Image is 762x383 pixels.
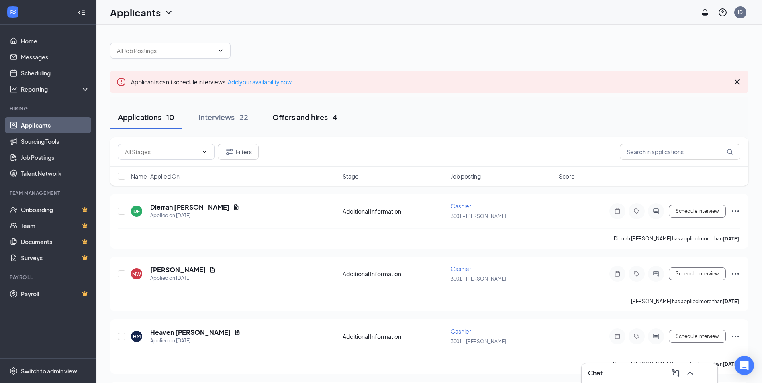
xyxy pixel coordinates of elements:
svg: ActiveChat [651,271,661,277]
svg: ActiveChat [651,333,661,340]
b: [DATE] [723,236,739,242]
div: Interviews · 22 [198,112,248,122]
svg: Ellipses [731,206,740,216]
p: Heaven [PERSON_NAME] has applied more than . [613,361,740,367]
div: Additional Information [343,270,446,278]
input: All Job Postings [117,46,214,55]
svg: Document [233,204,239,210]
div: Hiring [10,105,88,112]
svg: ChevronDown [201,149,208,155]
h5: Dierrah [PERSON_NAME] [150,203,230,212]
span: Stage [343,172,359,180]
div: ID [738,9,743,16]
h1: Applicants [110,6,161,19]
span: 3001 - [PERSON_NAME] [451,276,506,282]
svg: Tag [632,208,641,214]
input: Search in applications [620,144,740,160]
svg: Analysis [10,85,18,93]
a: PayrollCrown [21,286,90,302]
button: Schedule Interview [669,267,726,280]
div: HM [133,333,141,340]
svg: WorkstreamLogo [9,8,17,16]
span: Job posting [451,172,481,180]
div: Applications · 10 [118,112,174,122]
button: Schedule Interview [669,205,726,218]
svg: ChevronUp [685,368,695,378]
div: Applied on [DATE] [150,337,241,345]
svg: Notifications [700,8,710,17]
div: MW [132,271,141,277]
b: [DATE] [723,361,739,367]
svg: Ellipses [731,332,740,341]
div: Applied on [DATE] [150,212,239,220]
svg: Note [613,333,622,340]
span: Applicants can't schedule interviews. [131,78,292,86]
svg: Tag [632,333,641,340]
svg: Note [613,208,622,214]
button: Schedule Interview [669,330,726,343]
a: TeamCrown [21,218,90,234]
svg: Ellipses [731,269,740,279]
button: ChevronUp [684,367,697,379]
a: DocumentsCrown [21,234,90,250]
svg: Filter [225,147,234,157]
svg: Note [613,271,622,277]
svg: Document [209,267,216,273]
a: Scheduling [21,65,90,81]
input: All Stages [125,147,198,156]
a: Applicants [21,117,90,133]
button: ComposeMessage [669,367,682,379]
svg: Minimize [700,368,709,378]
svg: Collapse [78,8,86,16]
a: OnboardingCrown [21,202,90,218]
p: [PERSON_NAME] has applied more than . [631,298,740,305]
a: SurveysCrown [21,250,90,266]
div: Offers and hires · 4 [272,112,337,122]
span: Score [559,172,575,180]
div: Additional Information [343,207,446,215]
h5: Heaven [PERSON_NAME] [150,328,231,337]
p: Dierrah [PERSON_NAME] has applied more than . [614,235,740,242]
svg: Tag [632,271,641,277]
svg: QuestionInfo [718,8,727,17]
h3: Chat [588,369,603,377]
a: Messages [21,49,90,65]
svg: Cross [732,77,742,87]
div: DF [133,208,140,215]
span: Cashier [451,202,471,210]
span: 3001 - [PERSON_NAME] [451,338,506,344]
a: Add your availability now [228,78,292,86]
div: Reporting [21,85,90,93]
div: Additional Information [343,332,446,340]
div: Team Management [10,189,88,196]
div: Applied on [DATE] [150,274,216,282]
span: Cashier [451,265,471,272]
svg: MagnifyingGlass [727,149,733,155]
div: Open Intercom Messenger [735,356,754,375]
svg: ChevronDown [217,47,224,54]
svg: Error [116,77,126,87]
button: Filter Filters [218,144,259,160]
svg: Settings [10,367,18,375]
svg: Document [234,329,241,336]
a: Home [21,33,90,49]
span: Cashier [451,328,471,335]
h5: [PERSON_NAME] [150,265,206,274]
a: Job Postings [21,149,90,165]
svg: ChevronDown [164,8,174,17]
a: Talent Network [21,165,90,181]
button: Minimize [698,367,711,379]
svg: ComposeMessage [671,368,680,378]
div: Switch to admin view [21,367,77,375]
div: Payroll [10,274,88,281]
span: 3001 - [PERSON_NAME] [451,213,506,219]
svg: ActiveChat [651,208,661,214]
span: Name · Applied On [131,172,180,180]
b: [DATE] [723,298,739,304]
a: Sourcing Tools [21,133,90,149]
